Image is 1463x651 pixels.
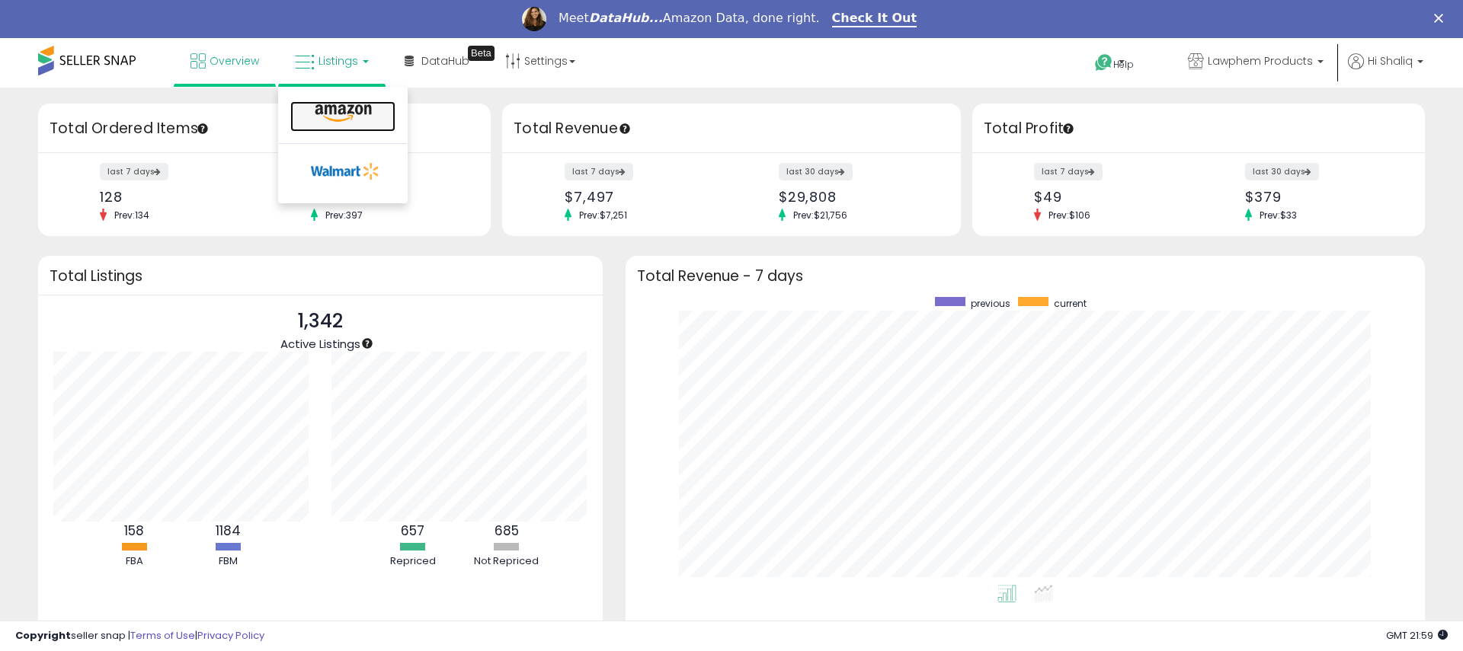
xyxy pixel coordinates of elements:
[15,629,264,643] div: seller snap | |
[589,11,663,25] i: DataHub...
[1083,42,1164,88] a: Help
[637,270,1413,282] h3: Total Revenue - 7 days
[984,118,1413,139] h3: Total Profit
[196,122,210,136] div: Tooltip anchor
[1368,53,1413,69] span: Hi Shaliq
[1208,53,1313,69] span: Lawphem Products
[15,628,71,643] strong: Copyright
[421,53,469,69] span: DataHub
[1034,189,1187,205] div: $49
[1113,58,1134,71] span: Help
[1176,38,1335,88] a: Lawphem Products
[779,189,934,205] div: $29,808
[360,337,374,350] div: Tooltip anchor
[786,209,855,222] span: Prev: $21,756
[318,209,370,222] span: Prev: 397
[197,628,264,643] a: Privacy Policy
[495,522,519,540] b: 685
[280,336,360,352] span: Active Listings
[107,209,157,222] span: Prev: 134
[401,522,424,540] b: 657
[130,628,195,643] a: Terms of Use
[1245,189,1398,205] div: $379
[514,118,949,139] h3: Total Revenue
[559,11,820,26] div: Meet Amazon Data, done right.
[367,554,459,569] div: Repriced
[1245,163,1319,180] label: last 30 days
[1061,122,1075,136] div: Tooltip anchor
[100,189,253,205] div: 128
[461,554,552,569] div: Not Repriced
[1034,163,1103,180] label: last 7 days
[319,53,358,69] span: Listings
[1041,209,1098,222] span: Prev: $106
[50,118,479,139] h3: Total Ordered Items
[50,270,591,282] h3: Total Listings
[1054,297,1087,310] span: current
[280,307,360,336] p: 1,342
[832,11,917,27] a: Check It Out
[571,209,635,222] span: Prev: $7,251
[88,554,180,569] div: FBA
[1348,53,1423,88] a: Hi Shaliq
[100,163,168,180] label: last 7 days
[565,189,720,205] div: $7,497
[210,53,259,69] span: Overview
[494,38,587,84] a: Settings
[1252,209,1305,222] span: Prev: $33
[179,38,271,84] a: Overview
[522,7,546,31] img: Profile image for Georgie
[124,522,144,540] b: 158
[468,46,495,61] div: Tooltip anchor
[565,163,633,180] label: last 7 days
[311,189,464,205] div: 542
[216,522,241,540] b: 1184
[618,122,632,136] div: Tooltip anchor
[182,554,274,569] div: FBM
[1094,53,1113,72] i: Get Help
[283,38,380,84] a: Listings
[779,163,853,180] label: last 30 days
[971,297,1010,310] span: previous
[393,38,481,84] a: DataHub
[1386,628,1448,643] span: 2025-10-7 21:59 GMT
[1434,14,1449,23] div: Close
